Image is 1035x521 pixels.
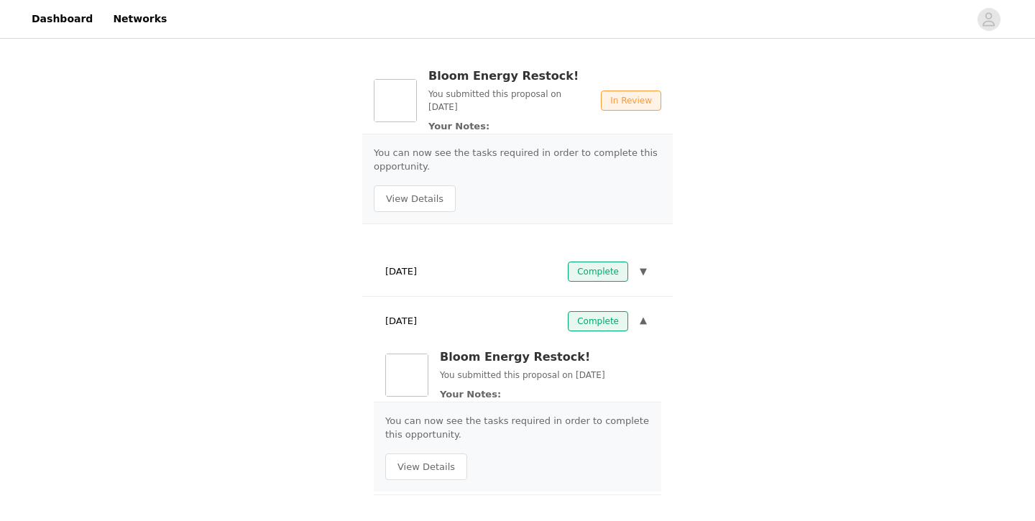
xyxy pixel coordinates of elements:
[982,8,995,31] div: avatar
[374,305,661,337] div: [DATE]
[440,349,650,366] h3: Bloom Energy Restock!
[637,262,650,282] button: ▼
[640,264,647,279] span: ▼
[440,369,650,382] p: You submitted this proposal on [DATE]
[568,262,628,282] span: Complete
[385,354,428,397] img: Bloom Energy Restock!
[104,3,175,35] a: Networks
[428,119,589,134] p: Your Notes:
[374,146,661,174] p: You can now see the tasks required in order to complete this opportunity.
[640,314,647,328] span: ▼
[601,91,661,111] span: In Review
[374,256,661,287] div: [DATE]
[374,185,456,213] button: View Details
[385,453,467,481] button: View Details
[385,414,650,442] p: You can now see the tasks required in order to complete this opportunity.
[428,68,589,85] h3: Bloom Energy Restock!
[374,79,417,122] img: Bloom Energy Restock!
[637,311,650,331] button: ▼
[568,311,628,331] span: Complete
[440,387,650,402] p: Your Notes:
[428,88,589,114] p: You submitted this proposal on [DATE]
[23,3,101,35] a: Dashboard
